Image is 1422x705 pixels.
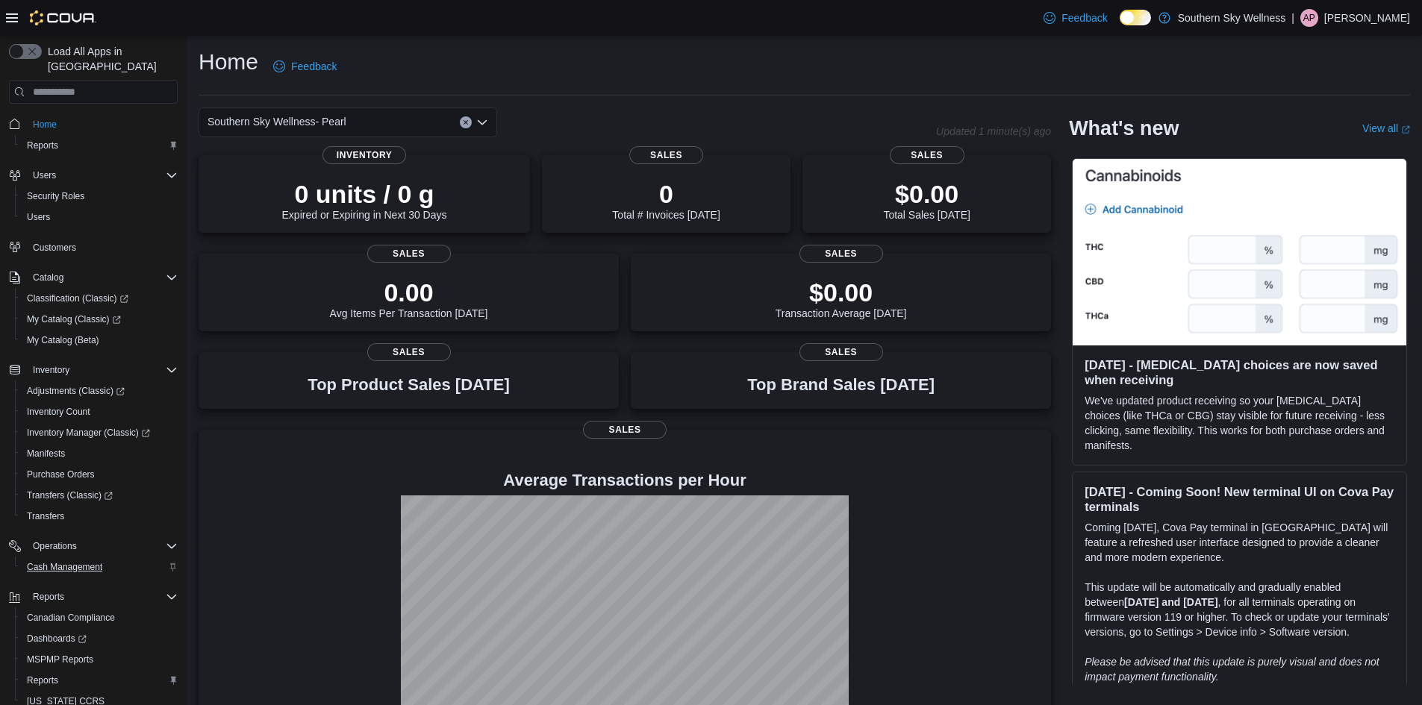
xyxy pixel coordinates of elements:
button: Security Roles [15,186,184,207]
span: Adjustments (Classic) [21,382,178,400]
span: Security Roles [27,190,84,202]
span: Manifests [21,445,178,463]
span: Sales [367,245,451,263]
button: Inventory [3,360,184,380]
button: Operations [3,536,184,557]
span: Operations [33,540,77,552]
span: Canadian Compliance [21,609,178,627]
p: 0 [612,179,720,209]
em: Please be advised that this update is purely visual and does not impact payment functionality. [1085,656,1379,683]
p: Coming [DATE], Cova Pay terminal in [GEOGRAPHIC_DATA] will feature a refreshed user interface des... [1085,520,1394,565]
span: Home [27,114,178,133]
button: My Catalog (Beta) [15,330,184,351]
a: Dashboards [21,630,93,648]
span: Dashboards [27,633,87,645]
img: Cova [30,10,96,25]
input: Dark Mode [1120,10,1151,25]
a: Adjustments (Classic) [21,382,131,400]
button: Reports [27,588,70,606]
p: This update will be automatically and gradually enabled between , for all terminals operating on ... [1085,580,1394,639]
a: Reports [21,137,64,154]
span: My Catalog (Classic) [27,313,121,325]
span: Reports [27,588,178,606]
a: Customers [27,239,82,257]
a: Reports [21,671,64,689]
span: Inventory Count [21,403,178,421]
button: Purchase Orders [15,464,184,485]
span: Catalog [27,269,178,286]
a: Inventory Manager (Classic) [21,424,156,442]
span: Reports [27,674,58,686]
span: Southern Sky Wellness- Pearl [208,113,346,131]
button: Customers [3,236,184,258]
button: Clear input [460,116,472,128]
span: Transfers (Classic) [21,486,178,504]
a: Transfers [21,507,70,525]
span: Inventory [33,364,69,376]
a: My Catalog (Classic) [15,309,184,330]
div: Total # Invoices [DATE] [612,179,720,221]
button: Inventory [27,361,75,379]
span: Users [21,208,178,226]
a: My Catalog (Classic) [21,310,127,328]
span: Load All Apps in [GEOGRAPHIC_DATA] [42,44,178,74]
a: Security Roles [21,187,90,205]
span: Transfers (Classic) [27,489,113,501]
button: Users [3,165,184,186]
strong: [DATE] and [DATE] [1124,596,1217,608]
p: $0.00 [883,179,970,209]
span: Feedback [291,59,337,74]
p: 0 units / 0 g [282,179,447,209]
span: Customers [27,238,178,257]
a: Cash Management [21,558,108,576]
span: Sales [583,421,667,439]
a: Feedback [1038,3,1113,33]
span: MSPMP Reports [27,654,93,665]
span: Cash Management [27,561,102,573]
span: Inventory Manager (Classic) [27,427,150,439]
button: Operations [27,537,83,555]
h2: What's new [1069,116,1179,140]
a: Dashboards [15,628,184,649]
span: Users [27,166,178,184]
span: Users [27,211,50,223]
span: Adjustments (Classic) [27,385,125,397]
span: Feedback [1061,10,1107,25]
button: Cash Management [15,557,184,577]
button: Users [15,207,184,228]
span: Sales [799,343,883,361]
span: My Catalog (Beta) [21,331,178,349]
div: Transaction Average [DATE] [776,278,907,319]
button: MSPMP Reports [15,649,184,670]
span: Inventory Count [27,406,90,418]
p: 0.00 [330,278,488,307]
button: Reports [3,586,184,607]
a: MSPMP Reports [21,651,99,668]
span: My Catalog (Classic) [21,310,178,328]
span: Sales [799,245,883,263]
button: Catalog [3,267,184,288]
button: Manifests [15,443,184,464]
span: Inventory [27,361,178,379]
button: Inventory Count [15,401,184,422]
span: My Catalog (Beta) [27,334,99,346]
span: Classification (Classic) [27,292,128,304]
p: $0.00 [776,278,907,307]
span: Sales [367,343,451,361]
a: Inventory Count [21,403,96,421]
a: Users [21,208,56,226]
span: Classification (Classic) [21,289,178,307]
button: Canadian Compliance [15,607,184,628]
a: Manifests [21,445,71,463]
span: Users [33,169,56,181]
span: Transfers [27,510,64,522]
span: Canadian Compliance [27,612,115,624]
button: Transfers [15,506,184,527]
h3: Top Product Sales [DATE] [308,376,509,394]
a: Transfers (Classic) [21,486,119,504]
a: My Catalog (Beta) [21,331,105,349]
h3: [DATE] - [MEDICAL_DATA] choices are now saved when receiving [1085,357,1394,387]
p: We've updated product receiving so your [MEDICAL_DATA] choices (like THCa or CBG) stay visible fo... [1085,393,1394,453]
a: Purchase Orders [21,466,101,483]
